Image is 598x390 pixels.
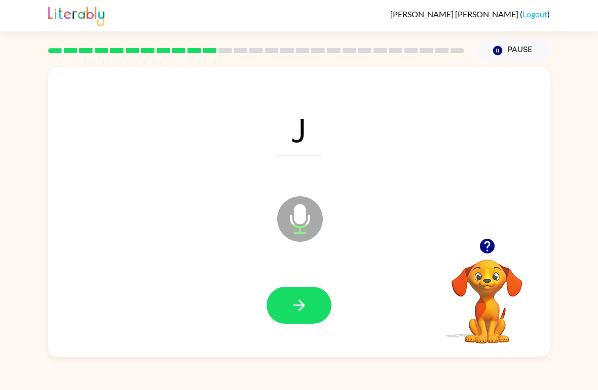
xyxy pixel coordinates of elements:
[48,4,104,26] img: Literably
[476,39,550,62] button: Pause
[276,103,322,155] span: J
[390,9,550,19] div: ( )
[390,9,520,19] span: [PERSON_NAME] [PERSON_NAME]
[436,244,538,345] video: Your browser must support playing .mp4 files to use Literably. Please try using another browser.
[522,9,547,19] a: Logout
